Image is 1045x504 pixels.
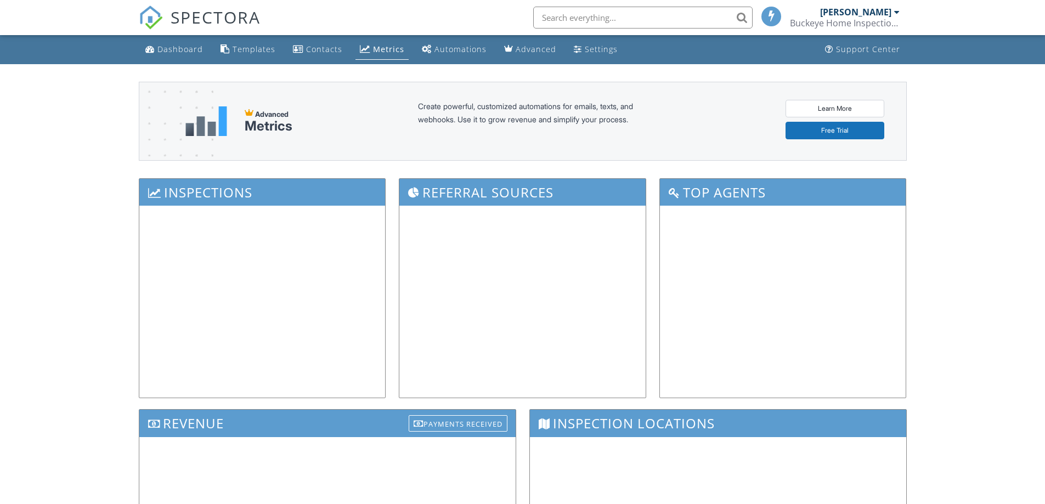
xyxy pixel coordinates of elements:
a: Metrics [355,39,409,60]
div: Contacts [306,44,342,54]
a: Advanced [500,39,561,60]
div: Advanced [516,44,556,54]
h3: Referral Sources [399,179,646,206]
div: Templates [233,44,275,54]
div: Support Center [836,44,900,54]
a: Dashboard [141,39,207,60]
div: [PERSON_NAME] [820,7,891,18]
h3: Inspection Locations [530,410,906,437]
img: advanced-banner-bg-f6ff0eecfa0ee76150a1dea9fec4b49f333892f74bc19f1b897a312d7a1b2ff3.png [139,82,213,203]
a: Payments Received [409,412,507,431]
a: Learn More [786,100,884,117]
h3: Revenue [139,410,516,437]
img: The Best Home Inspection Software - Spectora [139,5,163,30]
h3: Top Agents [660,179,906,206]
input: Search everything... [533,7,753,29]
a: Free Trial [786,122,884,139]
div: Dashboard [157,44,203,54]
div: Metrics [245,118,292,134]
div: Settings [585,44,618,54]
a: Contacts [289,39,347,60]
div: Metrics [373,44,404,54]
a: Automations (Basic) [417,39,491,60]
span: Advanced [255,110,289,118]
div: Automations [434,44,487,54]
img: metrics-aadfce2e17a16c02574e7fc40e4d6b8174baaf19895a402c862ea781aae8ef5b.svg [185,106,227,136]
div: Create powerful, customized automations for emails, texts, and webhooks. Use it to grow revenue a... [418,100,659,143]
div: Buckeye Home Inspections of Northeast Ohio [790,18,900,29]
a: Templates [216,39,280,60]
h3: Inspections [139,179,386,206]
div: Payments Received [409,415,507,432]
a: SPECTORA [139,15,261,38]
a: Support Center [821,39,905,60]
a: Settings [569,39,622,60]
span: SPECTORA [171,5,261,29]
